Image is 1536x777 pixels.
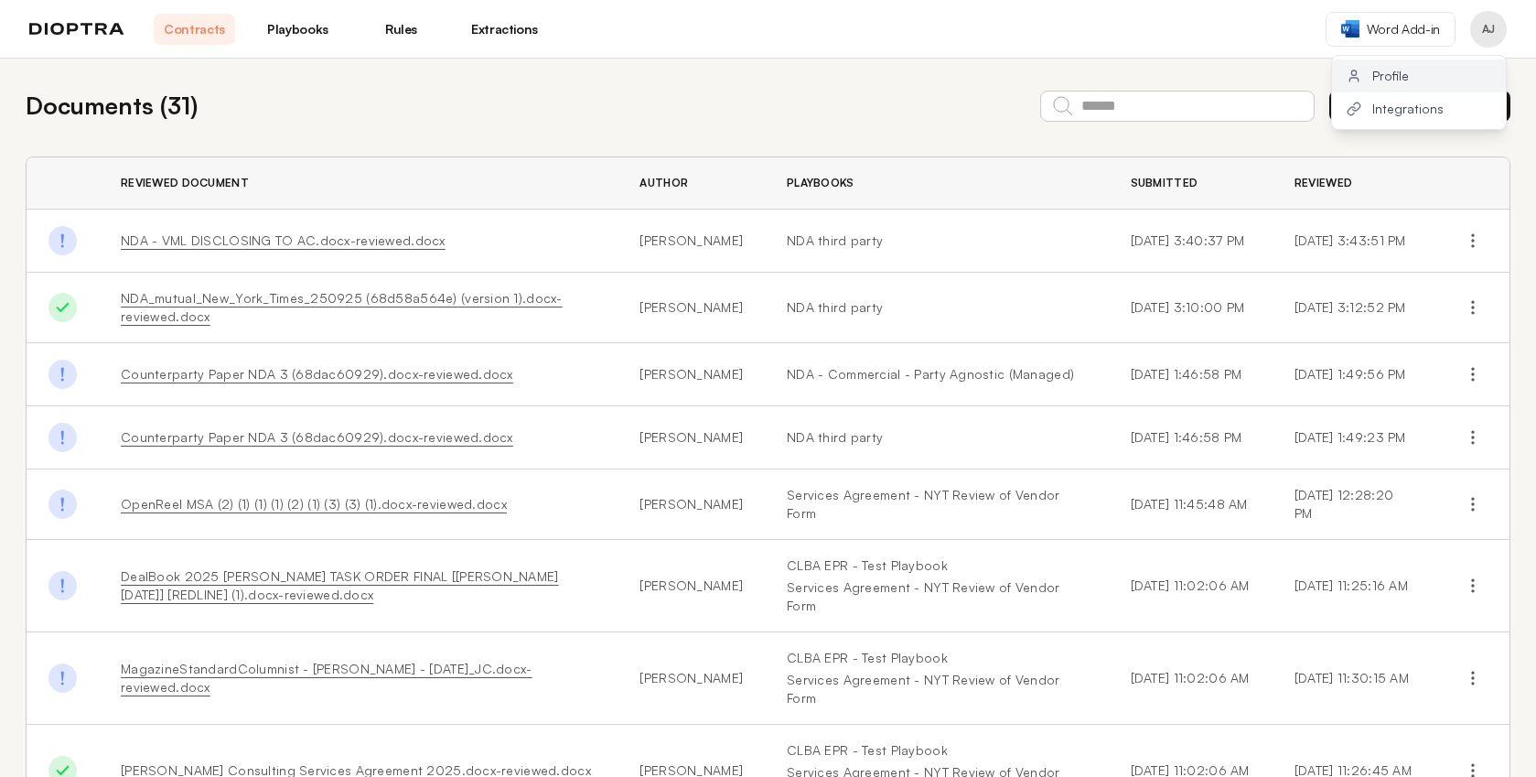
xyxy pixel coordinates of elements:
a: OpenReel MSA (2) (1) (1) (1) (2) (1) (3) (3) (1).docx-reviewed.docx [121,496,507,512]
td: [DATE] 1:46:58 PM [1109,406,1273,469]
td: [DATE] 1:46:58 PM [1109,343,1273,406]
a: Extractions [464,14,545,45]
a: NDA third party [787,232,1087,250]
a: Counterparty Paper NDA 3 (68dac60929).docx-reviewed.docx [121,366,513,382]
td: [DATE] 1:49:56 PM [1273,343,1436,406]
a: NDA - VML DISCLOSING TO AC.docx-reviewed.docx [121,232,446,248]
img: Done [48,571,77,599]
th: Reviewed [1273,157,1436,210]
a: NDA_mutual_New_York_Times_250925 (68d58a564e) (version 1).docx-reviewed.docx [121,290,563,324]
img: Done [48,360,77,388]
button: Integrations [1332,92,1506,125]
a: NDA third party [787,428,1087,447]
img: logo [29,23,124,36]
button: Profile menu [1470,11,1507,48]
a: Word Add-in [1326,12,1455,47]
a: Counterparty Paper NDA 3 (68dac60929).docx-reviewed.docx [121,429,513,445]
span: Word Add-in [1367,20,1440,38]
td: [PERSON_NAME] [618,343,765,406]
a: NDA third party [787,298,1087,317]
td: [DATE] 12:28:20 PM [1273,469,1436,540]
th: Author [618,157,765,210]
a: NDA - Commercial - Party Agnostic (Managed) [787,365,1087,383]
h2: Documents ( 31 ) [26,88,198,124]
td: [DATE] 1:49:23 PM [1273,406,1436,469]
td: [PERSON_NAME] [618,210,765,273]
td: [DATE] 3:40:37 PM [1109,210,1273,273]
td: [PERSON_NAME] [618,273,765,343]
a: CLBA EPR - Test Playbook [787,556,1087,575]
img: Done [48,490,77,518]
a: Services Agreement - NYT Review of Vendor Form [787,671,1087,707]
a: MagazineStandardColumnist - [PERSON_NAME] - [DATE]_JC.docx-reviewed.docx [121,661,532,695]
th: Playbooks [765,157,1109,210]
a: CLBA EPR - Test Playbook [787,649,1087,667]
a: Rules [360,14,442,45]
button: Profile [1332,59,1506,92]
td: [DATE] 11:45:48 AM [1109,469,1273,540]
img: Done [48,423,77,451]
td: [PERSON_NAME] [618,632,765,725]
td: [DATE] 11:25:16 AM [1273,540,1436,632]
td: [DATE] 11:02:06 AM [1109,540,1273,632]
a: Contracts [154,14,235,45]
td: [DATE] 11:02:06 AM [1109,632,1273,725]
img: Done [48,293,77,321]
td: [PERSON_NAME] [618,469,765,540]
img: word [1341,20,1359,38]
a: Services Agreement - NYT Review of Vendor Form [787,578,1087,615]
img: Done [48,226,77,254]
button: Review New Document [1329,91,1510,122]
a: DealBook 2025 [PERSON_NAME] TASK ORDER FINAL [[PERSON_NAME] [DATE]] [REDLINE] (1).docx-reviewed.docx [121,568,559,602]
td: [DATE] 3:43:51 PM [1273,210,1436,273]
a: CLBA EPR - Test Playbook [787,741,1087,760]
td: [DATE] 3:10:00 PM [1109,273,1273,343]
a: Services Agreement - NYT Review of Vendor Form [787,486,1087,523]
th: Reviewed Document [99,157,618,210]
td: [DATE] 3:12:52 PM [1273,273,1436,343]
td: [PERSON_NAME] [618,540,765,632]
td: [DATE] 11:30:15 AM [1273,632,1436,725]
img: Done [48,664,77,692]
th: Submitted [1109,157,1273,210]
td: [PERSON_NAME] [618,406,765,469]
a: Playbooks [257,14,338,45]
